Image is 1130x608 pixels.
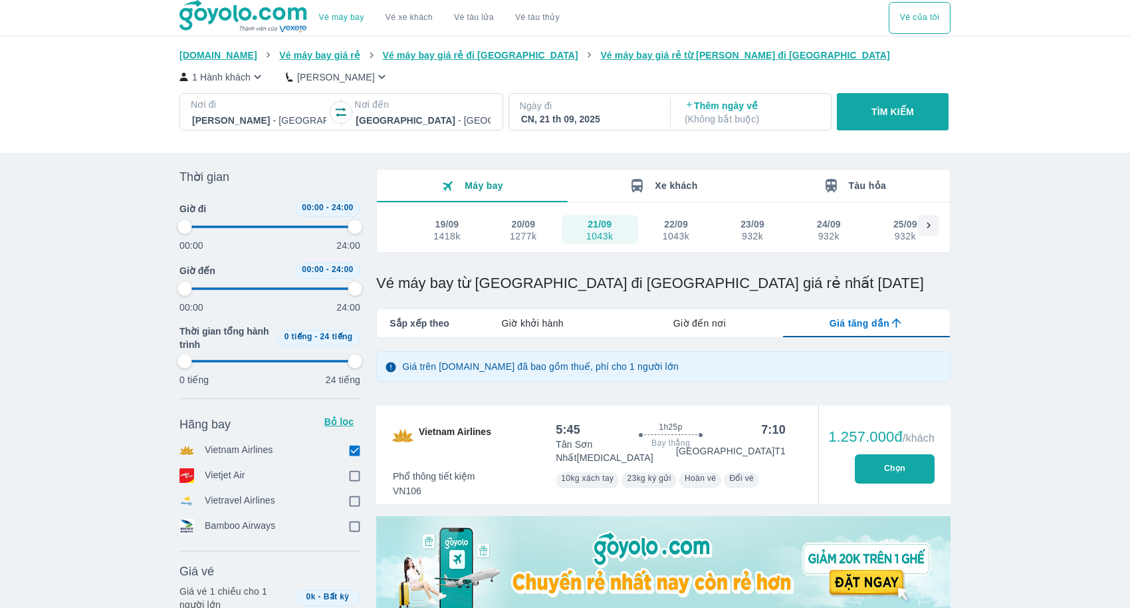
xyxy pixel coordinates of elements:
span: Giờ đi [179,202,206,216]
div: 22/09 [664,218,688,231]
span: Giờ khởi hành [502,317,564,330]
div: 25/09 [893,218,917,231]
span: 24:00 [332,265,354,274]
span: - [314,332,317,341]
div: 5:45 [556,422,580,438]
span: - [326,265,329,274]
span: Vé máy bay giá rẻ [279,50,360,61]
p: Ngày đi [520,99,657,112]
div: 7:10 [761,422,786,438]
span: Vé máy bay giá rẻ từ [PERSON_NAME] đi [GEOGRAPHIC_DATA] [600,50,890,61]
span: Giá tăng dần [830,317,889,330]
span: Vé máy bay giá rẻ đi [GEOGRAPHIC_DATA] [383,50,578,61]
div: 19/09 [435,218,459,231]
span: Bất kỳ [324,592,350,601]
span: Thời gian [179,169,229,185]
div: 20/09 [511,218,535,231]
span: Sắp xếp theo [390,317,449,330]
div: scrollable day and price [409,215,918,244]
span: VN106 [393,484,475,498]
span: /khách [903,432,935,444]
div: 1418k [433,231,460,241]
span: 24:00 [332,203,354,212]
span: 0k [306,592,316,601]
button: Bỏ lọc [318,411,360,432]
span: Tàu hỏa [849,180,887,191]
span: Giờ đến nơi [673,317,726,330]
div: 932k [894,231,917,241]
span: [DOMAIN_NAME] [179,50,257,61]
a: Vé tàu lửa [443,2,505,34]
p: Vietnam Airlines [205,443,273,458]
span: Vietnam Airlines [419,425,491,446]
p: Bamboo Airways [205,519,275,533]
button: [PERSON_NAME] [286,70,389,84]
p: 1 Hành khách [192,71,251,84]
span: Giá vé [179,563,214,579]
button: Chọn [855,454,935,484]
span: Phổ thông tiết kiệm [393,470,475,483]
div: 23/09 [740,218,764,231]
p: 00:00 [179,239,203,252]
p: 24 tiếng [326,373,360,386]
p: ( Không bắt buộc ) [685,112,819,126]
span: 0 tiếng [284,332,312,341]
p: 0 tiếng [179,373,209,386]
p: Vietravel Airlines [205,494,275,508]
span: 00:00 [302,203,324,212]
div: CN, 21 th 09, 2025 [521,112,655,126]
p: Giá trên [DOMAIN_NAME] đã bao gồm thuế, phí cho 1 người lớn [402,360,679,373]
span: Xe khách [655,180,697,191]
span: Giờ đến [179,264,215,277]
p: Tân Sơn Nhất [MEDICAL_DATA] [556,438,676,464]
div: choose transportation mode [308,2,570,34]
p: Nơi đi [191,98,328,111]
p: Bỏ lọc [323,415,355,428]
button: TÌM KIẾM [837,93,948,130]
nav: breadcrumb [179,49,951,62]
p: [PERSON_NAME] [297,71,375,84]
span: Thời gian tổng hành trình [179,325,271,351]
img: VN [392,425,413,446]
span: 00:00 [302,265,324,274]
div: 21/09 [588,218,612,231]
span: Hãng bay [179,416,231,432]
span: - [318,592,321,601]
button: 1 Hành khách [179,70,265,84]
p: TÌM KIẾM [871,105,914,118]
div: 24/09 [817,218,841,231]
span: 23kg ký gửi [627,474,671,483]
p: 24:00 [336,239,360,252]
p: [GEOGRAPHIC_DATA] T1 [676,444,786,458]
div: 932k [741,231,764,241]
div: 1277k [510,231,536,241]
div: choose transportation mode [889,2,951,34]
button: Vé của tôi [889,2,951,34]
span: Đổi vé [729,474,754,483]
span: Hoàn vé [685,474,717,483]
p: Thêm ngày về [685,99,819,126]
div: 1043k [663,231,689,241]
p: 00:00 [179,301,203,314]
span: - [326,203,329,212]
div: 1.257.000đ [828,429,935,445]
div: 1043k [586,231,613,241]
a: Vé máy bay [319,13,364,23]
span: 1h25p [659,422,682,432]
h1: Vé máy bay từ [GEOGRAPHIC_DATA] đi [GEOGRAPHIC_DATA] giá rẻ nhất [DATE] [376,274,951,293]
div: lab API tabs example [449,309,950,337]
button: Vé tàu thủy [505,2,570,34]
span: 10kg xách tay [561,474,614,483]
span: 24 tiếng [320,332,353,341]
span: Máy bay [465,180,503,191]
a: Vé xe khách [386,13,433,23]
p: Vietjet Air [205,468,245,483]
div: 932k [818,231,840,241]
p: 24:00 [336,301,360,314]
p: Nơi đến [354,98,491,111]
